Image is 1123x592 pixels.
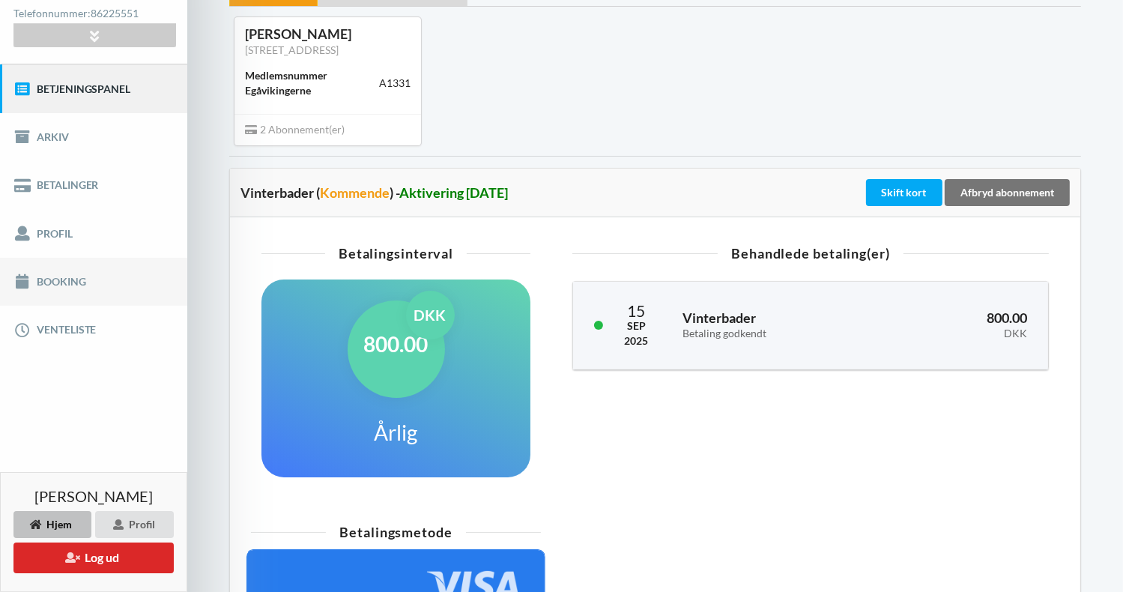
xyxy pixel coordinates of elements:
[320,184,390,201] span: Kommende
[375,419,418,446] h1: Årlig
[251,525,541,539] div: Betalingsmetode
[399,184,508,201] span: Aktivering [DATE]
[624,318,648,333] div: Sep
[34,489,153,504] span: [PERSON_NAME]
[316,185,508,200] div: ( ) -
[987,309,1027,326] span: 800.00
[91,7,139,19] strong: 86225551
[572,247,1049,260] div: Behandlede betaling(er)
[379,76,411,91] div: A1331
[682,309,866,339] h3: Vinterbader
[406,291,455,339] div: DKK
[866,179,942,206] div: Skift kort
[245,25,411,43] div: [PERSON_NAME]
[245,68,379,98] div: Medlemsnummer Egåvikingerne
[245,43,339,56] a: [STREET_ADDRESS]
[13,4,175,24] div: Telefonnummer:
[13,543,174,573] button: Log ud
[945,179,1070,206] div: Afbryd abonnement
[682,327,866,340] div: Betaling godkendt
[887,327,1027,340] div: DKK
[95,511,174,538] div: Profil
[624,303,648,318] div: 15
[245,123,345,136] span: 2 Abonnement(er)
[13,511,91,538] div: Hjem
[624,333,648,348] div: 2025
[364,330,429,357] h1: 800.00
[240,185,863,200] div: Vinterbader
[261,247,530,260] div: Betalingsinterval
